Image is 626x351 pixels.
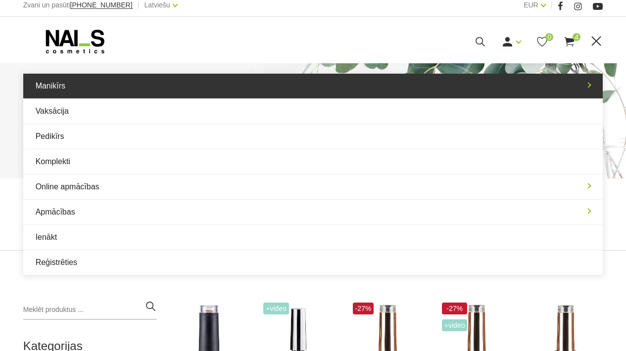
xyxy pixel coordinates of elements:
a: Reģistrēties [23,250,603,275]
a: Apmācības [23,200,603,224]
a: Manikīrs [23,74,603,98]
a: Vaksācija [23,99,603,124]
a: Ienākt [23,225,603,250]
a: 0 [536,36,548,48]
a: Komplekti [23,149,603,174]
span: 4 [573,33,580,41]
span: 0 [545,33,553,41]
a: [PHONE_NUMBER] [70,1,133,9]
span: -27% [442,303,468,314]
span: -27% [353,303,374,314]
a: Pedikīrs [23,124,603,149]
span: +Video [263,303,289,314]
span: +Video [442,319,468,331]
a: Online apmācības [23,175,603,199]
a: 4 [563,36,576,48]
input: Meklēt produktus ... [23,300,157,320]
